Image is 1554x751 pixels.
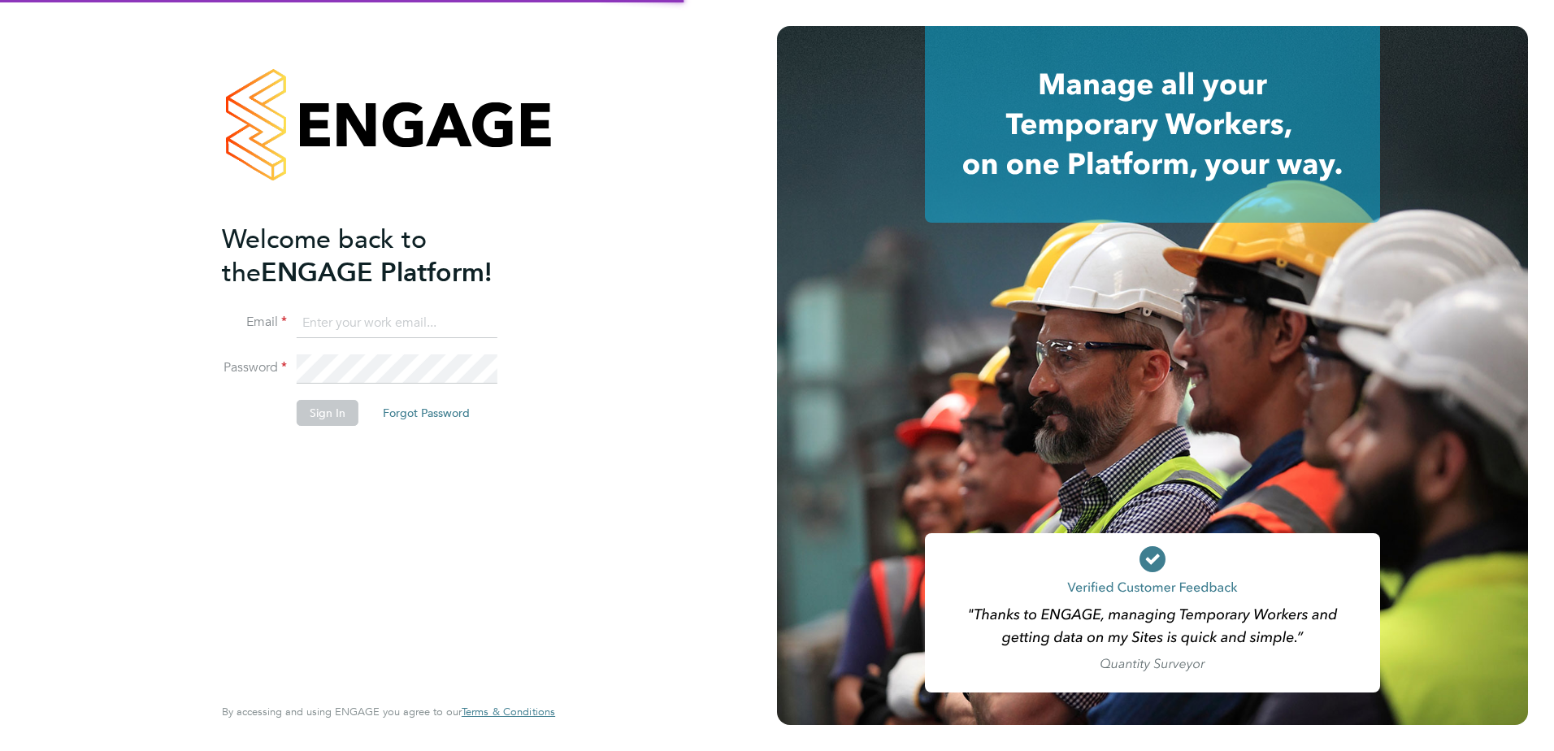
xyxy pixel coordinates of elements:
[222,705,555,718] span: By accessing and using ENGAGE you agree to our
[462,705,555,718] span: Terms & Conditions
[222,223,539,289] h2: ENGAGE Platform!
[222,314,287,331] label: Email
[222,359,287,376] label: Password
[222,224,427,289] span: Welcome back to the
[370,400,483,426] button: Forgot Password
[297,400,358,426] button: Sign In
[462,705,555,718] a: Terms & Conditions
[297,309,497,338] input: Enter your work email...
